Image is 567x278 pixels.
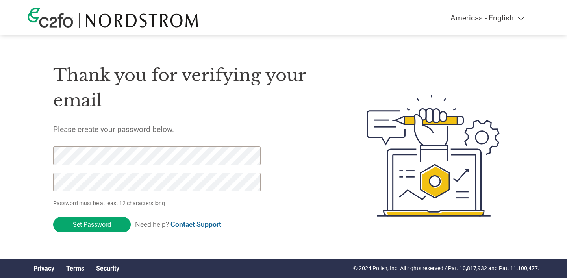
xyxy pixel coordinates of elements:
[53,63,330,113] h1: Thank you for verifying your email
[53,199,263,208] p: Password must be at least 12 characters long
[28,8,73,28] img: c2fo logo
[33,265,54,272] a: Privacy
[353,51,514,260] img: create-password
[85,13,198,28] img: Nordstrom
[53,217,131,232] input: Set Password
[53,125,330,134] h5: Please create your password below.
[170,221,221,228] a: Contact Support
[353,264,539,272] p: © 2024 Pollen, Inc. All rights reserved / Pat. 10,817,932 and Pat. 11,100,477.
[135,221,221,228] span: Need help?
[66,265,84,272] a: Terms
[96,265,119,272] a: Security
